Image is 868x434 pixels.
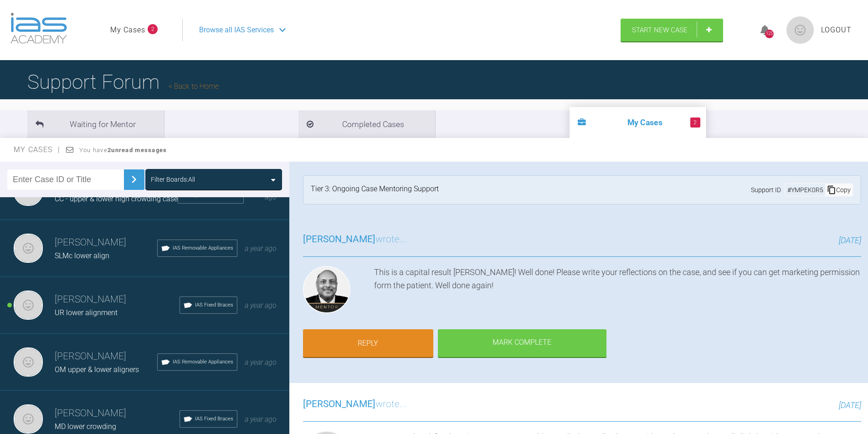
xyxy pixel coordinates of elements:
[55,251,109,260] span: SLMc lower align
[14,234,43,263] img: Billy Campbell
[245,301,277,310] span: a year ago
[821,24,852,36] a: Logout
[14,347,43,377] img: Billy Campbell
[173,244,233,252] span: IAS Removable Appliances
[55,422,116,431] span: MD lower crowding
[55,194,178,203] span: CC - upper & lower high crowding case
[27,110,164,138] li: Waiting for Mentor
[173,358,233,366] span: IAS Removable Appliances
[10,13,67,44] img: logo-light.3e3ef733.png
[195,301,233,309] span: IAS Fixed Braces
[765,30,774,38] div: 125
[55,308,118,317] span: UR lower alignment
[55,292,180,307] h3: [PERSON_NAME]
[108,147,167,153] strong: 2 unread messages
[7,169,124,190] input: Enter Case ID or Title
[303,329,433,357] a: Reply
[55,349,157,364] h3: [PERSON_NAME]
[632,26,688,34] span: Start New Case
[303,234,375,245] span: [PERSON_NAME]
[245,244,277,253] span: a year ago
[839,400,861,410] span: [DATE]
[55,406,180,421] h3: [PERSON_NAME]
[14,291,43,320] img: Billy Campbell
[169,82,219,91] a: Back to Home
[151,174,195,184] div: Filter Boards: All
[110,24,145,36] a: My Cases
[786,185,825,195] div: # YMPEK0R5
[245,358,277,367] span: a year ago
[839,235,861,245] span: [DATE]
[303,232,406,247] h3: wrote...
[127,172,141,187] img: chevronRight.28bd32b0.svg
[55,365,139,374] span: OM upper & lower aligners
[245,415,277,424] span: a year ago
[27,66,219,98] h1: Support Forum
[148,24,158,34] span: 2
[14,404,43,434] img: Billy Campbell
[195,415,233,423] span: IAS Fixed Braces
[374,266,861,317] div: This is a capital result [PERSON_NAME]! Well done! Please write your reflections on the case, and...
[79,147,167,153] span: You have
[690,117,700,128] span: 2
[621,19,723,41] a: Start New Case
[311,183,439,197] div: Tier 3: Ongoing Case Mentoring Support
[199,24,274,36] span: Browse all IAS Services
[55,235,157,250] h3: [PERSON_NAME]
[438,329,606,357] div: Mark Complete
[298,110,435,138] li: Completed Cases
[751,185,781,195] span: Support ID
[303,397,406,412] h3: wrote...
[570,107,706,138] li: My Cases
[825,184,853,196] div: Copy
[14,145,61,154] span: My Cases
[303,398,375,409] span: [PERSON_NAME]
[786,16,814,44] img: profile.png
[303,266,350,313] img: Utpalendu Bose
